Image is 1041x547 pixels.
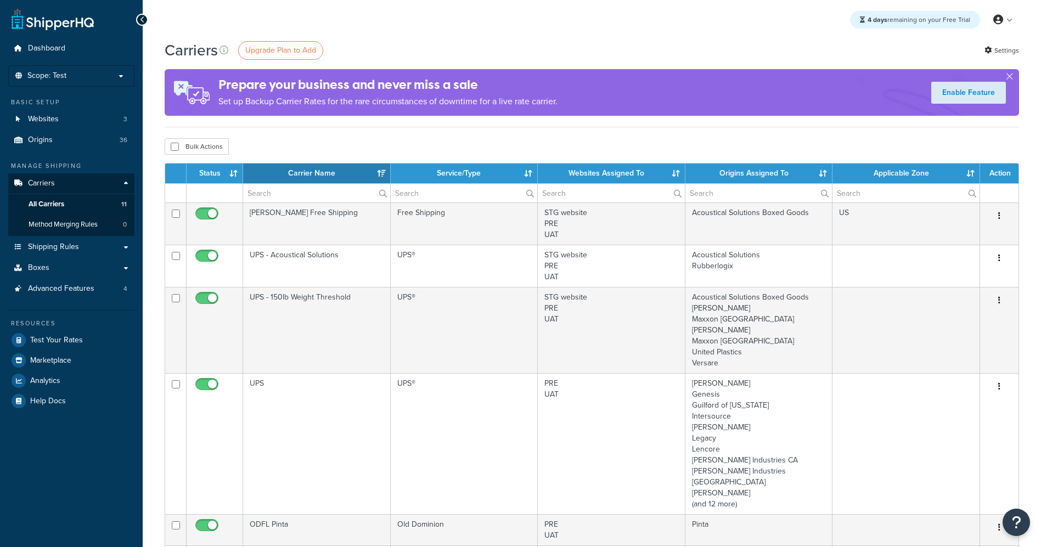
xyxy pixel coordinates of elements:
span: Marketplace [30,356,71,365]
div: Basic Setup [8,98,134,107]
th: Applicable Zone: activate to sort column ascending [832,163,980,183]
span: 3 [123,115,127,124]
li: Origins [8,130,134,150]
input: Search [243,184,390,202]
a: Shipping Rules [8,237,134,257]
span: Help Docs [30,397,66,406]
span: Websites [28,115,59,124]
a: Analytics [8,371,134,391]
span: Shipping Rules [28,243,79,252]
a: ShipperHQ Home [12,8,94,30]
td: UPS - 150lb Weight Threshold [243,287,391,373]
a: Help Docs [8,391,134,411]
td: UPS® [391,245,538,287]
img: ad-rules-rateshop-fe6ec290ccb7230408bd80ed9643f0289d75e0ffd9eb532fc0e269fcd187b520.png [165,69,218,116]
td: [PERSON_NAME] Genesis Guilford of [US_STATE] Intersource [PERSON_NAME] Legacy Lencore [PERSON_NAM... [685,373,833,514]
a: Dashboard [8,38,134,59]
td: Acoustical Solutions Boxed Goods [PERSON_NAME] Maxxon [GEOGRAPHIC_DATA] [PERSON_NAME] Maxxon [GEO... [685,287,833,373]
td: STG website PRE UAT [538,202,685,245]
div: Resources [8,319,134,328]
h1: Carriers [165,40,218,61]
span: Upgrade Plan to Add [245,44,316,56]
td: PRE UAT [538,373,685,514]
span: Advanced Features [28,284,94,294]
td: Old Dominion [391,514,538,545]
td: ODFL Pinta [243,514,391,545]
div: remaining on your Free Trial [850,11,980,29]
span: 4 [123,284,127,294]
a: Upgrade Plan to Add [238,41,323,60]
th: Action [980,163,1019,183]
td: Acoustical Solutions Boxed Goods [685,202,833,245]
a: Settings [984,43,1019,58]
td: US [832,202,980,245]
a: Advanced Features 4 [8,279,134,299]
span: Analytics [30,376,60,386]
input: Search [391,184,538,202]
th: Origins Assigned To: activate to sort column ascending [685,163,833,183]
td: UPS - Acoustical Solutions [243,245,391,287]
div: Manage Shipping [8,161,134,171]
button: Bulk Actions [165,138,229,155]
th: Websites Assigned To: activate to sort column ascending [538,163,685,183]
span: 11 [121,200,127,209]
a: Marketplace [8,351,134,370]
a: Boxes [8,258,134,278]
th: Service/Type: activate to sort column ascending [391,163,538,183]
span: Scope: Test [27,71,66,81]
li: Advanced Features [8,279,134,299]
span: Dashboard [28,44,65,53]
span: Test Your Rates [30,336,83,345]
input: Search [538,184,685,202]
span: Origins [28,136,53,145]
span: 36 [120,136,127,145]
td: Pinta [685,514,833,545]
span: 0 [123,220,127,229]
a: Test Your Rates [8,330,134,350]
p: Set up Backup Carrier Rates for the rare circumstances of downtime for a live rate carrier. [218,94,558,109]
a: Carriers [8,173,134,194]
input: Search [832,184,980,202]
span: Carriers [28,179,55,188]
li: Method Merging Rules [8,215,134,235]
td: UPS® [391,287,538,373]
td: STG website PRE UAT [538,287,685,373]
td: UPS [243,373,391,514]
h4: Prepare your business and never miss a sale [218,76,558,94]
td: UPS® [391,373,538,514]
td: Free Shipping [391,202,538,245]
a: Origins 36 [8,130,134,150]
td: Acoustical Solutions Rubberlogix [685,245,833,287]
th: Carrier Name: activate to sort column ascending [243,163,391,183]
span: Boxes [28,263,49,273]
th: Status: activate to sort column ascending [187,163,243,183]
td: PRE UAT [538,514,685,545]
a: Method Merging Rules 0 [8,215,134,235]
span: All Carriers [29,200,64,209]
a: Websites 3 [8,109,134,129]
li: All Carriers [8,194,134,215]
a: Enable Feature [931,82,1006,104]
li: Carriers [8,173,134,236]
span: Method Merging Rules [29,220,98,229]
input: Search [685,184,832,202]
a: All Carriers 11 [8,194,134,215]
td: [PERSON_NAME] Free Shipping [243,202,391,245]
button: Open Resource Center [1003,509,1030,536]
li: Websites [8,109,134,129]
strong: 4 days [868,15,887,25]
td: STG website PRE UAT [538,245,685,287]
